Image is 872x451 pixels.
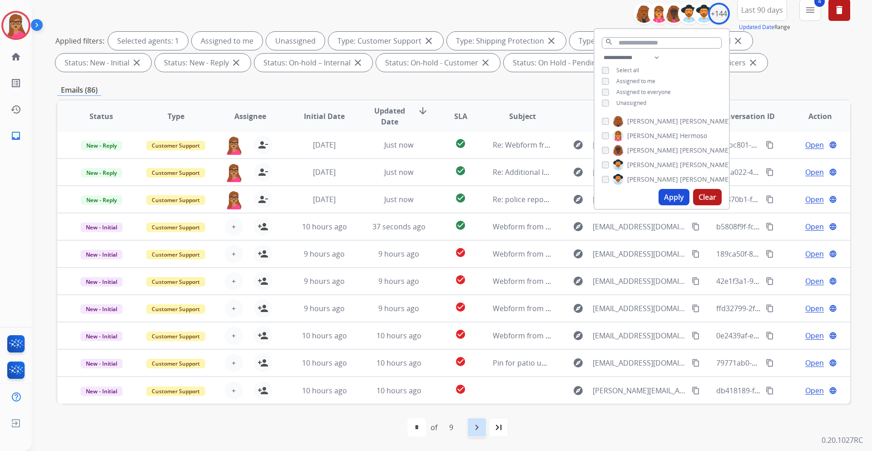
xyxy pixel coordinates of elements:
[80,250,123,259] span: New - Initial
[313,140,336,150] span: [DATE]
[493,140,711,150] span: Re: Webform from [EMAIL_ADDRESS][DOMAIN_NAME] on [DATE]
[805,167,824,178] span: Open
[573,276,584,287] mat-icon: explore
[455,329,466,340] mat-icon: check_circle
[302,386,347,396] span: 10 hours ago
[480,57,491,68] mat-icon: close
[616,66,639,74] span: Select all
[573,303,584,314] mat-icon: explore
[509,111,536,122] span: Subject
[717,111,775,122] span: Conversation ID
[266,32,325,50] div: Unassigned
[593,248,686,259] span: [EMAIL_ADDRESS][DOMAIN_NAME]
[225,245,243,263] button: +
[627,146,678,155] span: [PERSON_NAME]
[627,117,678,126] span: [PERSON_NAME]
[304,303,345,313] span: 9 hours ago
[80,332,123,341] span: New - Initial
[146,195,205,205] span: Customer Support
[81,141,122,150] span: New - Reply
[573,330,584,341] mat-icon: explore
[302,331,347,341] span: 10 hours ago
[471,422,482,433] mat-icon: navigate_next
[805,248,824,259] span: Open
[3,13,29,38] img: avatar
[304,111,345,122] span: Initial Date
[377,358,421,368] span: 10 hours ago
[258,167,268,178] mat-icon: person_remove
[328,32,443,50] div: Type: Customer Support
[378,303,419,313] span: 9 hours ago
[570,32,660,50] div: Type: Reguard CS
[455,247,466,258] mat-icon: check_circle
[232,385,236,396] span: +
[232,357,236,368] span: +
[573,221,584,232] mat-icon: explore
[593,330,686,341] span: [EMAIL_ADDRESS][DOMAIN_NAME]
[225,136,243,155] img: agent-avatar
[716,331,856,341] span: 0e2439af-e1a6-4ed4-9a7a-2e2bb3d4b5c9
[258,139,268,150] mat-icon: person_remove
[805,221,824,232] span: Open
[493,358,568,368] span: Pin for patio umbrella
[829,223,837,231] mat-icon: language
[829,250,837,258] mat-icon: language
[81,195,122,205] span: New - Reply
[593,303,686,314] span: [EMAIL_ADDRESS][DOMAIN_NAME]
[605,38,613,46] mat-icon: search
[680,160,731,169] span: [PERSON_NAME]
[766,223,774,231] mat-icon: content_copy
[829,332,837,340] mat-icon: language
[593,276,686,287] span: [EMAIL_ADDRESS][DOMAIN_NAME]
[258,248,268,259] mat-icon: person_add
[627,131,678,140] span: [PERSON_NAME]
[573,385,584,396] mat-icon: explore
[258,221,268,232] mat-icon: person_add
[146,250,205,259] span: Customer Support
[192,32,263,50] div: Assigned to me
[258,194,268,205] mat-icon: person_remove
[455,165,466,176] mat-icon: check_circle
[593,385,686,396] span: [PERSON_NAME][EMAIL_ADDRESS][DOMAIN_NAME]
[493,276,699,286] span: Webform from [EMAIL_ADDRESS][DOMAIN_NAME] on [DATE]
[493,194,587,204] span: Re: police report submitted
[693,189,722,205] button: Clear
[748,57,758,68] mat-icon: close
[834,5,845,15] mat-icon: delete
[225,299,243,317] button: +
[258,303,268,314] mat-icon: person_add
[442,418,461,436] div: 9
[423,35,434,46] mat-icon: close
[313,167,336,177] span: [DATE]
[80,359,123,368] span: New - Initial
[232,276,236,287] span: +
[146,387,205,396] span: Customer Support
[55,54,151,72] div: Status: New - Initial
[616,99,646,107] span: Unassigned
[616,77,655,85] span: Assigned to me
[829,359,837,367] mat-icon: language
[766,195,774,203] mat-icon: content_copy
[805,303,824,314] span: Open
[146,277,205,287] span: Customer Support
[10,78,21,89] mat-icon: list_alt
[739,24,774,31] button: Updated Date
[89,111,113,122] span: Status
[225,382,243,400] button: +
[573,248,584,259] mat-icon: explore
[680,146,731,155] span: [PERSON_NAME]
[716,303,847,313] span: ffd32799-2f30-4c70-993c-c8d58477fe4f
[431,422,437,433] div: of
[493,249,699,259] span: Webform from [EMAIL_ADDRESS][DOMAIN_NAME] on [DATE]
[455,138,466,149] mat-icon: check_circle
[573,139,584,150] mat-icon: explore
[231,57,242,68] mat-icon: close
[493,167,583,177] span: Re: Additional Information
[805,276,824,287] span: Open
[659,189,689,205] button: Apply
[254,54,372,72] div: Status: On-hold – Internal
[232,248,236,259] span: +
[455,220,466,231] mat-icon: check_circle
[377,386,421,396] span: 10 hours ago
[692,223,700,231] mat-icon: content_copy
